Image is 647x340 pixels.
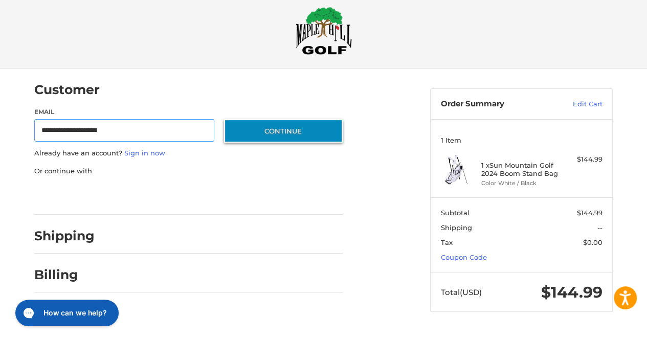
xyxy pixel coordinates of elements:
[577,209,603,217] span: $144.99
[441,223,472,232] span: Shipping
[441,136,603,144] h3: 1 Item
[296,7,352,55] img: Maple Hill Golf
[124,149,165,157] a: Sign in now
[583,238,603,246] span: $0.00
[441,253,487,261] a: Coupon Code
[481,161,560,178] h4: 1 x Sun Mountain Golf 2024 Boom Stand Bag
[551,99,603,109] a: Edit Cart
[31,186,108,205] iframe: PayPal-paypal
[441,99,551,109] h3: Order Summary
[205,186,281,205] iframe: PayPal-venmo
[481,179,560,188] li: Color White / Black
[597,223,603,232] span: --
[34,107,214,117] label: Email
[441,238,453,246] span: Tax
[10,296,122,330] iframe: Gorgias live chat messenger
[118,186,194,205] iframe: PayPal-paylater
[562,154,603,165] div: $144.99
[441,209,470,217] span: Subtotal
[224,119,343,143] button: Continue
[34,267,94,283] h2: Billing
[34,228,95,244] h2: Shipping
[34,82,100,98] h2: Customer
[34,166,343,176] p: Or continue with
[34,148,343,158] p: Already have an account?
